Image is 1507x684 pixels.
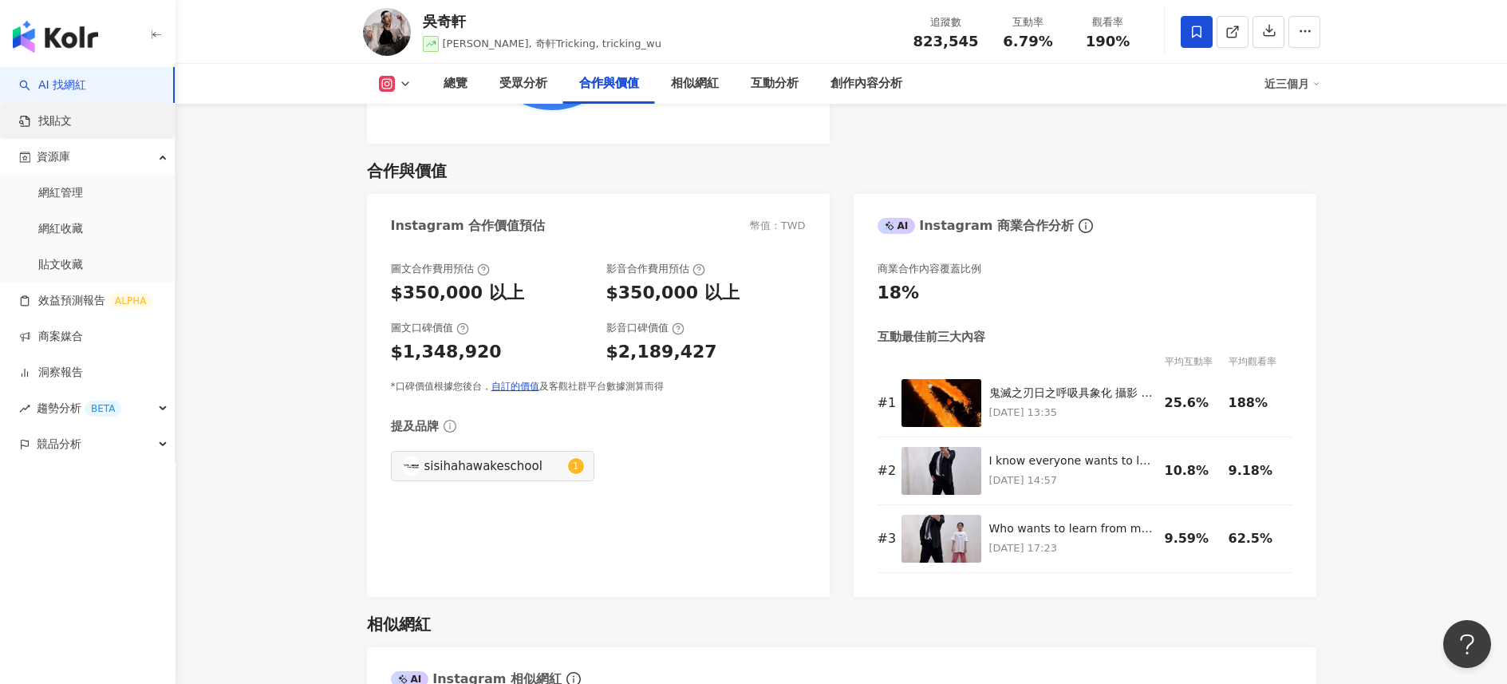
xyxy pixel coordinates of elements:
[606,262,705,276] div: 影音合作費用預估
[363,8,411,56] img: KOL Avatar
[901,379,981,427] img: 鬼滅之刃日之呼吸具象化 攝影 @tony51018 🔥 @titos_firedancer @marcus12270 @comingtrue_firegroup
[367,613,431,635] div: 相似網紅
[37,390,121,426] span: 趨勢分析
[989,453,1157,469] div: I know everyone wants to learn, so I’m about to create an online Tricking course.
[878,281,920,306] div: 18%
[989,540,1157,557] p: [DATE] 17:23
[606,340,717,365] div: $2,189,427
[671,74,719,93] div: 相似網紅
[401,457,420,476] img: KOL Avatar
[1229,354,1292,370] div: 平均觀看率
[606,321,684,335] div: 影音口碑價值
[989,404,1157,421] p: [DATE] 13:35
[19,365,83,381] a: 洞察報告
[878,217,1074,235] div: Instagram 商業合作分析
[998,14,1059,30] div: 互動率
[830,74,902,93] div: 創作內容分析
[85,401,121,417] div: BETA
[38,185,83,201] a: 網紅管理
[391,262,490,276] div: 圖文合作費用預估
[367,160,447,182] div: 合作與價值
[391,340,502,365] div: $1,348,920
[391,281,524,306] div: $350,000 以上
[901,447,981,495] img: I know everyone wants to learn, so I’m about to create an online Tricking course.
[19,403,30,414] span: rise
[913,14,979,30] div: 追蹤數
[37,426,81,462] span: 競品分析
[19,77,86,93] a: searchAI 找網紅
[441,417,459,435] span: info-circle
[1165,394,1221,412] div: 25.6%
[491,381,539,392] a: 自訂的價值
[499,74,547,93] div: 受眾分析
[1229,462,1284,480] div: 9.18%
[1165,354,1229,370] div: 平均互動率
[443,38,662,49] span: [PERSON_NAME], 奇軒Tricking, tricking_wu
[444,74,467,93] div: 總覽
[989,521,1157,537] div: Who wants to learn from me? #tricking #onlineclass
[1086,34,1130,49] span: 190%
[38,221,83,237] a: 網紅收藏
[38,257,83,273] a: 貼文收藏
[1229,394,1284,412] div: 188%
[391,418,439,435] div: 提及品牌
[913,33,979,49] span: 823,545
[989,385,1157,401] div: 鬼滅之刃日之呼吸具象化 攝影 @tony51018 🔥 @titos_firedancer @marcus12270 @comingtrue_firegroup
[606,281,740,306] div: $350,000 以上
[1165,530,1221,548] div: 9.59%
[13,21,98,53] img: logo
[901,515,981,563] img: Who wants to learn from me? #tricking #onlineclass
[878,218,916,234] div: AI
[19,329,83,345] a: 商案媒合
[573,461,579,472] span: 1
[878,394,894,412] div: # 1
[37,139,70,175] span: 資源庫
[19,113,72,129] a: 找貼文
[1443,620,1491,668] iframe: Help Scout Beacon - Open
[750,219,806,233] div: 幣值：TWD
[878,462,894,480] div: # 2
[568,458,584,474] sup: 1
[1076,216,1095,235] span: info-circle
[391,321,469,335] div: 圖文口碑價值
[878,329,985,346] div: 互動最佳前三大內容
[391,380,806,393] div: *口碑價值根據您後台， 及客觀社群平台數據測算而得
[878,262,981,276] div: 商業合作內容覆蓋比例
[423,11,662,31] div: 吳奇軒
[579,74,639,93] div: 合作與價值
[878,530,894,548] div: # 3
[1165,462,1221,480] div: 10.8%
[19,293,152,309] a: 效益預測報告ALPHA
[989,472,1157,489] p: [DATE] 14:57
[1264,71,1320,97] div: 近三個月
[1229,530,1284,548] div: 62.5%
[391,217,546,235] div: Instagram 合作價值預估
[1078,14,1138,30] div: 觀看率
[1003,34,1052,49] span: 6.79%
[751,74,799,93] div: 互動分析
[424,457,564,475] div: sisihahawakeschool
